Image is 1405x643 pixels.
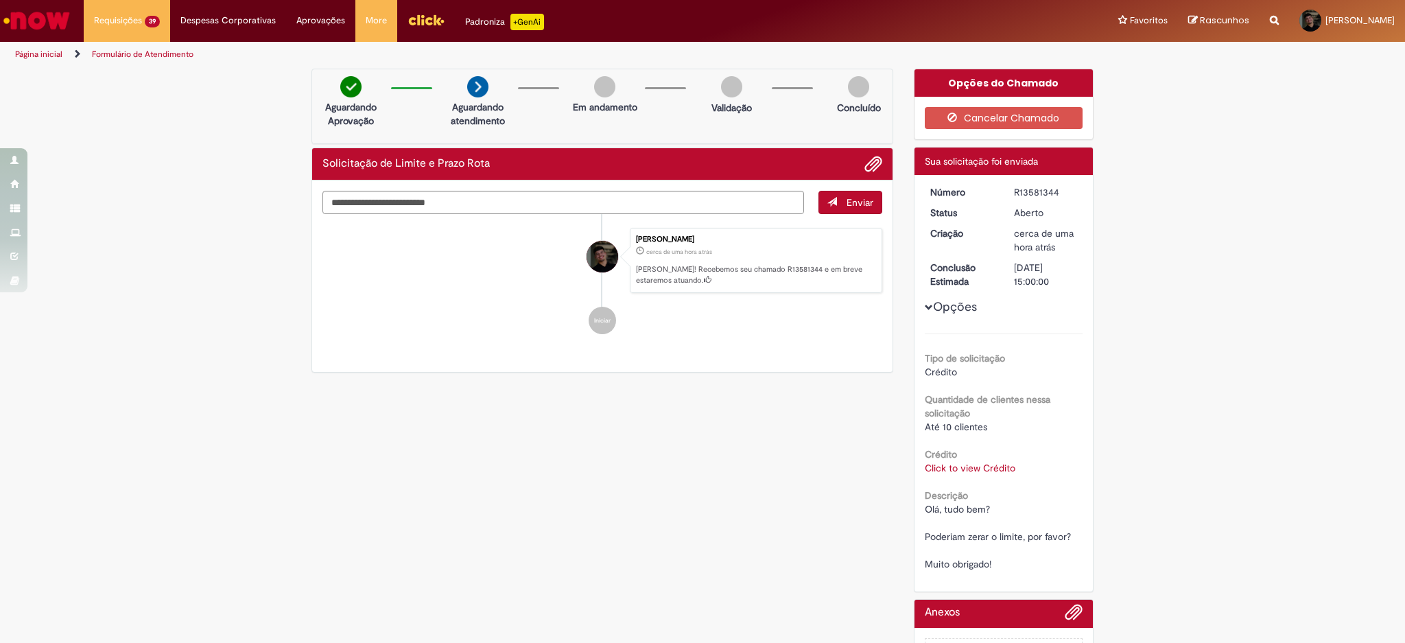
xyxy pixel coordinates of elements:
[925,352,1005,364] b: Tipo de solicitação
[925,421,987,433] span: Até 10 clientes
[15,49,62,60] a: Página inicial
[318,100,384,128] p: Aguardando Aprovação
[925,489,968,502] b: Descrição
[847,196,873,209] span: Enviar
[322,191,804,214] textarea: Digite sua mensagem aqui...
[445,100,511,128] p: Aguardando atendimento
[1325,14,1395,26] span: [PERSON_NAME]
[180,14,276,27] span: Despesas Corporativas
[920,261,1004,288] dt: Conclusão Estimada
[925,393,1050,419] b: Quantidade de clientes nessa solicitação
[1014,227,1074,253] time: 30/09/2025 12:55:23
[510,14,544,30] p: +GenAi
[920,206,1004,220] dt: Status
[925,448,957,460] b: Crédito
[10,42,926,67] ul: Trilhas de página
[848,76,869,97] img: img-circle-grey.png
[925,107,1083,129] button: Cancelar Chamado
[837,101,881,115] p: Concluído
[573,100,637,114] p: Em andamento
[92,49,193,60] a: Formulário de Atendimento
[864,155,882,173] button: Adicionar anexos
[925,366,957,378] span: Crédito
[646,248,712,256] time: 30/09/2025 12:55:23
[920,226,1004,240] dt: Criação
[925,503,1071,570] span: Olá, tudo bem? Poderiam zerar o limite, por favor? Muito obrigado!
[1200,14,1249,27] span: Rascunhos
[1188,14,1249,27] a: Rascunhos
[721,76,742,97] img: img-circle-grey.png
[914,69,1094,97] div: Opções do Chamado
[925,462,1015,474] a: Click to view Crédito
[636,264,875,285] p: [PERSON_NAME]! Recebemos seu chamado R13581344 e em breve estaremos atuando.
[920,185,1004,199] dt: Número
[296,14,345,27] span: Aprovações
[408,10,445,30] img: click_logo_yellow_360x200.png
[322,158,490,170] h2: Solicitação de Limite e Prazo Rota Histórico de tíquete
[366,14,387,27] span: More
[1014,206,1078,220] div: Aberto
[340,76,362,97] img: check-circle-green.png
[594,76,615,97] img: img-circle-grey.png
[1,7,72,34] img: ServiceNow
[1014,227,1074,253] span: cerca de uma hora atrás
[1014,185,1078,199] div: R13581344
[711,101,752,115] p: Validação
[322,214,882,349] ul: Histórico de tíquete
[925,607,960,619] h2: Anexos
[1065,603,1083,628] button: Adicionar anexos
[145,16,160,27] span: 39
[322,228,882,294] li: Gabriel Braga Diniz
[636,235,875,244] div: [PERSON_NAME]
[818,191,882,214] button: Enviar
[646,248,712,256] span: cerca de uma hora atrás
[94,14,142,27] span: Requisições
[1130,14,1168,27] span: Favoritos
[1014,226,1078,254] div: 30/09/2025 12:55:23
[467,76,488,97] img: arrow-next.png
[465,14,544,30] div: Padroniza
[587,241,618,272] div: Gabriel Braga Diniz
[925,155,1038,167] span: Sua solicitação foi enviada
[1014,261,1078,288] div: [DATE] 15:00:00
